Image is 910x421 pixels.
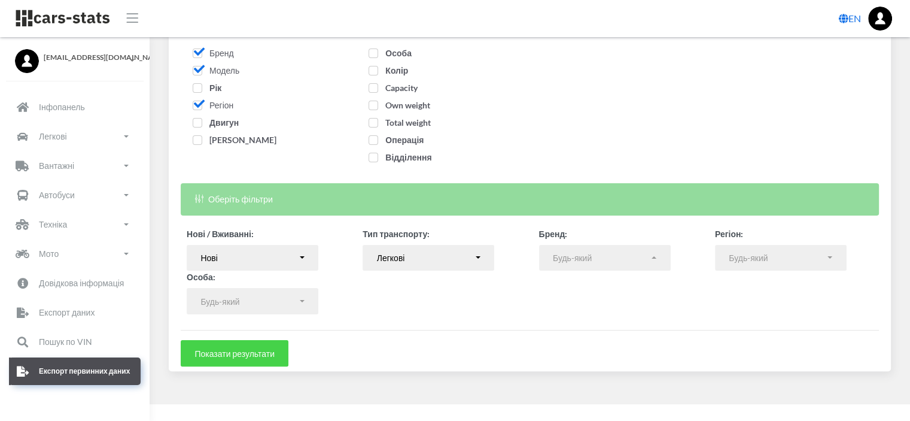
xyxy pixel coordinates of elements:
span: [EMAIL_ADDRESS][DOMAIN_NAME] [44,52,135,63]
button: Легкові [363,245,494,271]
span: Особа [369,48,412,58]
button: Будь-який [539,245,671,271]
button: Будь-який [187,288,318,314]
p: Пошук по VIN [39,334,92,349]
span: Відділення [369,152,431,162]
span: Модель [193,65,239,75]
label: Особа: [187,271,215,283]
a: Пошук по VIN [9,328,141,356]
a: Мото [9,240,141,268]
a: Легкові [9,123,141,150]
a: Вантажні [9,152,141,180]
a: Інфопанель [9,93,141,121]
p: Техніка [39,217,67,232]
div: Легкові [377,252,474,264]
button: Показати результати [181,340,288,367]
img: ... [868,7,892,31]
label: Нові / Вживанні: [187,228,254,240]
span: [PERSON_NAME] [193,135,276,145]
a: Автобуси [9,181,141,209]
label: Тип транспорту: [363,228,430,240]
span: Регіон [193,100,233,110]
p: Інфопанель [39,99,85,114]
p: Експорт даних [39,305,95,320]
div: Будь-який [553,252,650,264]
p: Мото [39,246,59,261]
span: Операція [369,135,424,145]
div: Будь-який [200,295,297,308]
a: [EMAIL_ADDRESS][DOMAIN_NAME] [15,49,135,63]
span: Рік [193,83,221,93]
p: Легкові [39,129,67,144]
button: Будь-який [715,245,847,271]
span: Capacity [369,83,418,93]
span: Бренд [193,48,234,58]
span: Total weight [369,117,431,128]
label: Бренд: [539,228,568,240]
a: Довідкова інформація [9,269,141,297]
label: Регіон: [715,228,744,240]
div: Оберіть фільтри [181,183,879,215]
button: Нові [187,245,318,271]
div: Будь-який [729,252,826,264]
img: navbar brand [15,9,111,28]
a: Техніка [9,211,141,238]
div: Нові [200,252,297,264]
p: Довідкова інформація [39,275,124,290]
a: EN [834,7,866,31]
span: Own weight [369,100,430,110]
a: Експорт первинних даних [9,358,141,385]
span: Колір [369,65,408,75]
a: Експорт даних [9,299,141,326]
p: Експорт первинних даних [39,365,130,378]
p: Вантажні [39,158,74,173]
span: Двигун [193,117,239,128]
p: Автобуси [39,187,75,202]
